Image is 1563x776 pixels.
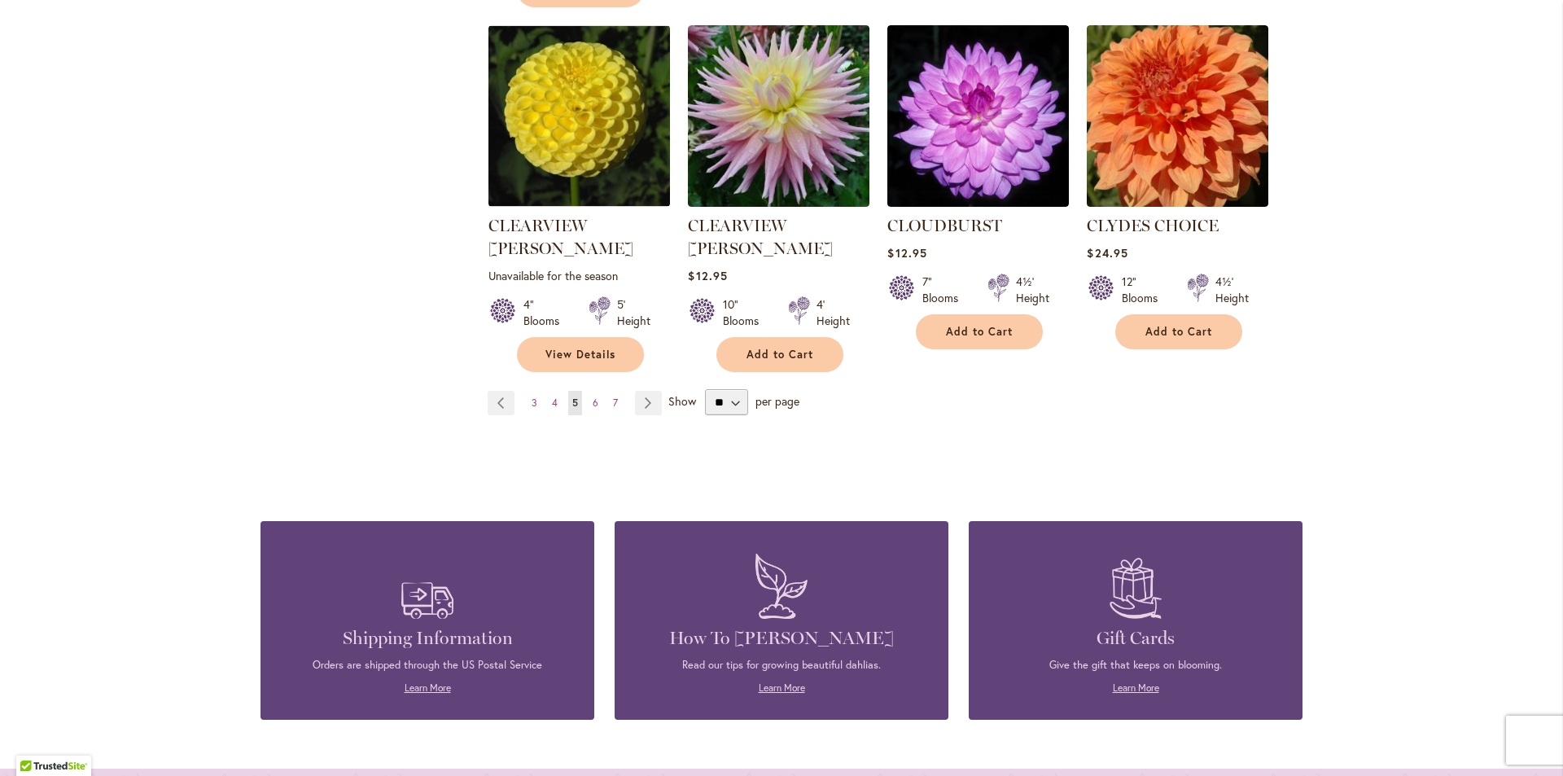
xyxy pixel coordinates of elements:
[759,682,805,694] a: Learn More
[1115,314,1242,349] button: Add to Cart
[688,268,727,283] span: $12.95
[746,348,813,362] span: Add to Cart
[552,397,558,409] span: 4
[548,391,562,415] a: 4
[285,658,570,673] p: Orders are shipped through the US Postal Service
[528,391,541,415] a: 3
[589,391,602,415] a: 6
[488,216,633,258] a: CLEARVIEW [PERSON_NAME]
[613,397,618,409] span: 7
[723,296,768,329] div: 10" Blooms
[488,195,670,210] a: CLEARVIEW DANIEL
[716,337,843,372] button: Add to Cart
[916,314,1043,349] button: Add to Cart
[12,718,58,764] iframe: Launch Accessibility Center
[922,274,968,306] div: 7" Blooms
[688,216,833,258] a: CLEARVIEW [PERSON_NAME]
[1122,274,1167,306] div: 12" Blooms
[639,627,924,650] h4: How To [PERSON_NAME]
[572,397,578,409] span: 5
[1087,195,1268,210] a: Clyde's Choice
[1145,325,1212,339] span: Add to Cart
[609,391,622,415] a: 7
[993,627,1278,650] h4: Gift Cards
[532,397,537,409] span: 3
[1016,274,1049,306] div: 4½' Height
[887,195,1069,210] a: Cloudburst
[688,195,869,210] a: Clearview Jonas
[1087,25,1268,207] img: Clyde's Choice
[488,268,670,283] p: Unavailable for the season
[285,627,570,650] h4: Shipping Information
[593,397,598,409] span: 6
[993,658,1278,673] p: Give the gift that keeps on blooming.
[1113,682,1159,694] a: Learn More
[517,337,644,372] a: View Details
[1087,216,1219,235] a: CLYDES CHOICE
[639,658,924,673] p: Read our tips for growing beautiful dahlias.
[688,25,869,207] img: Clearview Jonas
[488,25,670,207] img: CLEARVIEW DANIEL
[946,325,1013,339] span: Add to Cart
[668,393,696,409] span: Show
[887,216,1002,235] a: CLOUDBURST
[617,296,650,329] div: 5' Height
[887,25,1069,207] img: Cloudburst
[817,296,850,329] div: 4' Height
[1087,245,1127,261] span: $24.95
[545,348,615,362] span: View Details
[887,245,926,261] span: $12.95
[755,393,799,409] span: per page
[523,296,569,329] div: 4" Blooms
[1215,274,1249,306] div: 4½' Height
[405,682,451,694] a: Learn More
